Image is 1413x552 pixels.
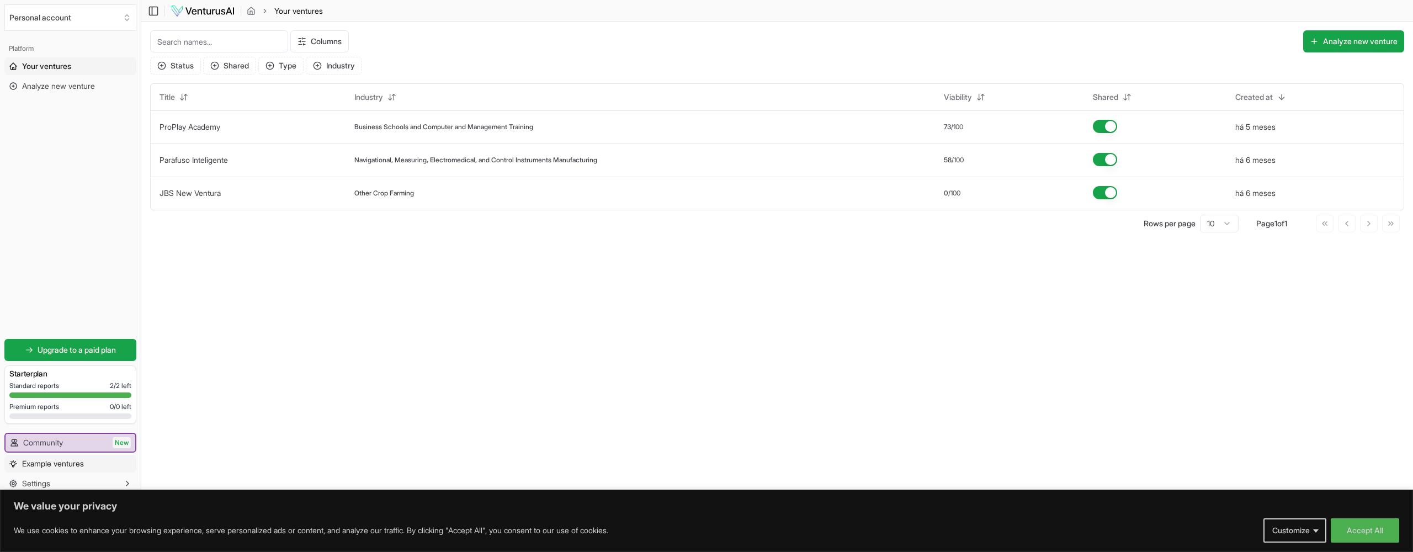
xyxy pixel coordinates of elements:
[944,156,952,164] span: 58
[38,344,116,355] span: Upgrade to a paid plan
[150,30,288,52] input: Search names...
[1331,518,1399,543] button: Accept All
[9,368,131,379] h3: Starter plan
[110,402,131,411] span: 0 / 0 left
[203,57,256,75] button: Shared
[1093,92,1118,103] span: Shared
[160,155,228,166] button: Parafuso Inteligente
[9,402,59,411] span: Premium reports
[354,92,383,103] span: Industry
[290,30,349,52] button: Columns
[1229,88,1293,106] button: Created at
[160,188,221,198] a: JBS New Ventura
[944,189,948,198] span: 0
[274,6,323,17] span: Your ventures
[354,189,414,198] span: Other Crop Farming
[22,458,84,469] span: Example ventures
[22,61,71,72] span: Your ventures
[4,40,136,57] div: Platform
[258,57,304,75] button: Type
[14,500,1399,513] p: We value your privacy
[948,189,960,198] span: /100
[247,6,323,17] nav: breadcrumb
[110,381,131,390] span: 2 / 2 left
[4,4,136,31] button: Select an organization
[306,57,362,75] button: Industry
[952,156,964,164] span: /100
[153,88,195,106] button: Title
[22,81,95,92] span: Analyze new venture
[9,381,59,390] span: Standard reports
[1277,219,1284,228] span: of
[14,524,608,537] p: We use cookies to enhance your browsing experience, serve personalized ads or content, and analyz...
[1256,219,1274,228] span: Page
[160,155,228,164] a: Parafuso Inteligente
[944,123,951,131] span: 73
[4,57,136,75] a: Your ventures
[1235,92,1273,103] span: Created at
[23,437,63,448] span: Community
[1303,30,1404,52] button: Analyze new venture
[1086,88,1138,106] button: Shared
[1263,518,1326,543] button: Customize
[1235,121,1276,132] button: há 5 meses
[354,123,533,131] span: Business Schools and Computer and Management Training
[4,475,136,492] button: Settings
[944,92,972,103] span: Viability
[160,92,175,103] span: Title
[4,455,136,473] a: Example ventures
[171,4,235,18] img: logo
[1144,218,1196,229] p: Rows per page
[4,77,136,95] a: Analyze new venture
[150,57,201,75] button: Status
[1235,188,1276,199] button: há 6 meses
[160,188,221,199] button: JBS New Ventura
[1284,219,1287,228] span: 1
[937,88,992,106] button: Viability
[160,121,220,132] button: ProPlay Academy
[1235,155,1276,166] button: há 6 meses
[951,123,963,131] span: /100
[6,434,135,452] a: CommunityNew
[348,88,403,106] button: Industry
[354,156,597,164] span: Navigational, Measuring, Electromedical, and Control Instruments Manufacturing
[1274,219,1277,228] span: 1
[22,478,50,489] span: Settings
[4,339,136,361] a: Upgrade to a paid plan
[160,122,220,131] a: ProPlay Academy
[113,437,131,448] span: New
